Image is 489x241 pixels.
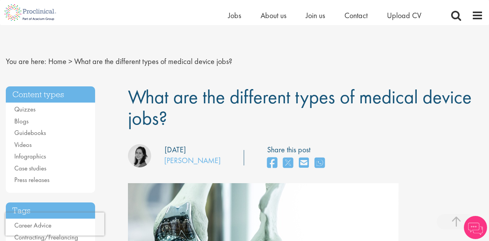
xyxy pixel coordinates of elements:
div: [DATE] [165,144,186,155]
a: Join us [306,10,325,20]
span: What are the different types of medical device jobs? [74,56,232,66]
a: Contact [344,10,368,20]
a: Jobs [228,10,241,20]
a: Case studies [14,164,46,172]
span: What are the different types of medical device jobs? [128,84,472,130]
h3: Tags [6,202,95,219]
a: share on email [299,155,309,172]
label: Share this post [267,144,329,155]
a: Guidebooks [14,128,46,137]
a: Upload CV [387,10,421,20]
img: Monique Ellis [128,144,151,167]
span: You are here: [6,56,46,66]
a: Videos [14,140,32,149]
span: > [68,56,72,66]
a: Press releases [14,175,49,184]
h3: Content types [6,86,95,103]
a: Blogs [14,117,29,125]
a: About us [261,10,286,20]
a: share on whats app [315,155,325,172]
a: share on twitter [283,155,293,172]
img: Chatbot [464,216,487,239]
iframe: reCAPTCHA [5,212,104,236]
a: share on facebook [267,155,277,172]
a: [PERSON_NAME] [164,155,221,165]
a: Quizzes [14,105,36,113]
a: Infographics [14,152,46,160]
a: breadcrumb link [48,56,66,66]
